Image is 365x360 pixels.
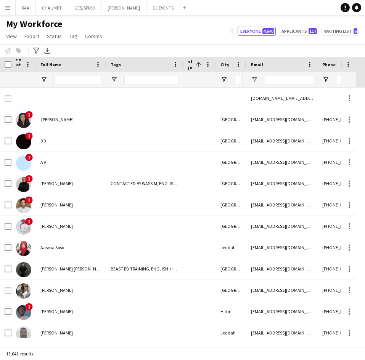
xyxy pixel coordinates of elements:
[106,258,183,279] div: BEAST ED TRAINING, ENGLISH ++, FOLLOW UP , TOP HOST/HOSTESS, TOP PROMOTER, TOP [PERSON_NAME]
[25,154,33,161] span: !
[246,280,318,301] div: [EMAIL_ADDRESS][DOMAIN_NAME]
[25,132,33,140] span: !
[216,216,246,237] div: [GEOGRAPHIC_DATA]
[216,152,246,173] div: [GEOGRAPHIC_DATA]
[111,76,117,83] button: Open Filter Menu
[220,62,229,67] span: City
[16,241,31,256] img: Aasma Soso
[101,0,146,15] button: [PERSON_NAME]
[21,31,42,41] a: Export
[40,138,46,144] span: 0 0
[318,109,356,130] div: [PHONE_NUMBER]
[16,134,31,149] img: 0 0
[251,62,263,67] span: Email
[69,33,77,40] span: Tag
[318,173,356,194] div: [PHONE_NUMBER]
[40,287,73,293] span: [PERSON_NAME]
[40,266,106,272] span: [PERSON_NAME] [PERSON_NAME]
[318,216,356,237] div: [PHONE_NUMBER]
[216,322,246,343] div: Jeddah
[5,287,11,294] input: Row Selection is disabled for this row (unchecked)
[124,75,179,84] input: Tags Filter Input
[216,109,246,130] div: [GEOGRAPHIC_DATA]
[3,31,20,41] a: View
[47,33,62,40] span: Status
[234,75,242,84] input: City Filter Input
[318,152,356,173] div: [PHONE_NUMBER]
[265,75,313,84] input: Email Filter Input
[40,202,73,208] span: [PERSON_NAME]
[40,62,61,67] span: Full Name
[216,173,246,194] div: [GEOGRAPHIC_DATA]
[40,223,73,229] span: [PERSON_NAME]
[85,33,102,40] span: Comms
[16,155,31,171] img: A A
[16,283,31,299] img: Abaas Mohammed
[216,280,246,301] div: [GEOGRAPHIC_DATA]
[36,0,68,15] button: CHAUMET
[246,109,318,130] div: [EMAIL_ADDRESS][DOMAIN_NAME]
[246,258,318,279] div: [EMAIL_ADDRESS][DOMAIN_NAME]
[188,53,193,76] span: Last job
[246,130,318,151] div: [EMAIL_ADDRESS][DOMAIN_NAME]
[40,330,73,336] span: [PERSON_NAME]
[16,177,31,192] img: Aamal Barakah
[16,0,36,15] button: RAA
[16,219,31,235] img: Aamir Abbas
[16,262,31,277] img: Aayan Aamir
[16,305,31,320] img: ABAKR Mohammad
[16,326,31,341] img: Abaya Hissein
[6,18,62,30] span: My Workforce
[25,303,33,310] span: !
[220,76,227,83] button: Open Filter Menu
[5,95,11,102] input: Row Selection is disabled for this row (unchecked)
[246,216,318,237] div: [EMAIL_ADDRESS][DOMAIN_NAME]
[40,181,73,186] span: [PERSON_NAME]
[111,62,121,67] span: Tags
[66,31,80,41] a: Tag
[16,113,31,128] img: ‏ AMNAH IDRIS
[251,76,258,83] button: Open Filter Menu
[322,62,336,67] span: Phone
[246,322,318,343] div: [EMAIL_ADDRESS][DOMAIN_NAME]
[40,117,74,122] span: ‏ [PERSON_NAME]
[25,196,33,204] span: !
[216,194,246,215] div: [GEOGRAPHIC_DATA]
[318,280,356,301] div: [PHONE_NUMBER]
[336,75,352,84] input: Phone Filter Input
[54,75,101,84] input: Full Name Filter Input
[6,33,17,40] span: View
[246,301,318,322] div: [EMAIL_ADDRESS][DOMAIN_NAME]
[146,0,180,15] button: GL EVENTS
[354,28,357,34] span: 6
[318,237,356,258] div: [PHONE_NUMBER]
[25,218,33,225] span: !
[40,76,47,83] button: Open Filter Menu
[43,46,52,55] app-action-btn: Export XLSX
[40,245,64,250] span: Aasma Soso
[32,46,41,55] app-action-btn: Advanced filters
[25,111,33,118] span: !
[25,175,33,182] span: !
[216,301,246,322] div: Hittin
[24,33,39,40] span: Export
[322,76,329,83] button: Open Filter Menu
[216,237,246,258] div: Jeddah
[40,159,47,165] span: A A
[16,198,31,213] img: Aamer Alquaiti
[216,258,246,279] div: [GEOGRAPHIC_DATA]
[318,194,356,215] div: [PHONE_NUMBER]
[318,322,356,343] div: [PHONE_NUMBER]
[246,88,318,109] div: [DOMAIN_NAME][EMAIL_ADDRESS][DOMAIN_NAME]
[40,309,73,314] span: [PERSON_NAME]
[246,237,318,258] div: [EMAIL_ADDRESS][DOMAIN_NAME]
[246,152,318,173] div: [EMAIL_ADDRESS][DOMAIN_NAME]
[246,173,318,194] div: [EMAIL_ADDRESS][DOMAIN_NAME]
[44,31,65,41] a: Status
[16,56,22,73] span: Photo
[68,0,101,15] button: GES/SPIRO
[318,258,356,279] div: [PHONE_NUMBER]
[106,173,183,194] div: CONTACTED BY WASSIM, ENGLISH ++, [PERSON_NAME] PROFILE, TOP HOST/HOSTESS, TOP PROMOTER, TOP [PERS...
[318,130,356,151] div: [PHONE_NUMBER]
[246,194,318,215] div: [EMAIL_ADDRESS][DOMAIN_NAME]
